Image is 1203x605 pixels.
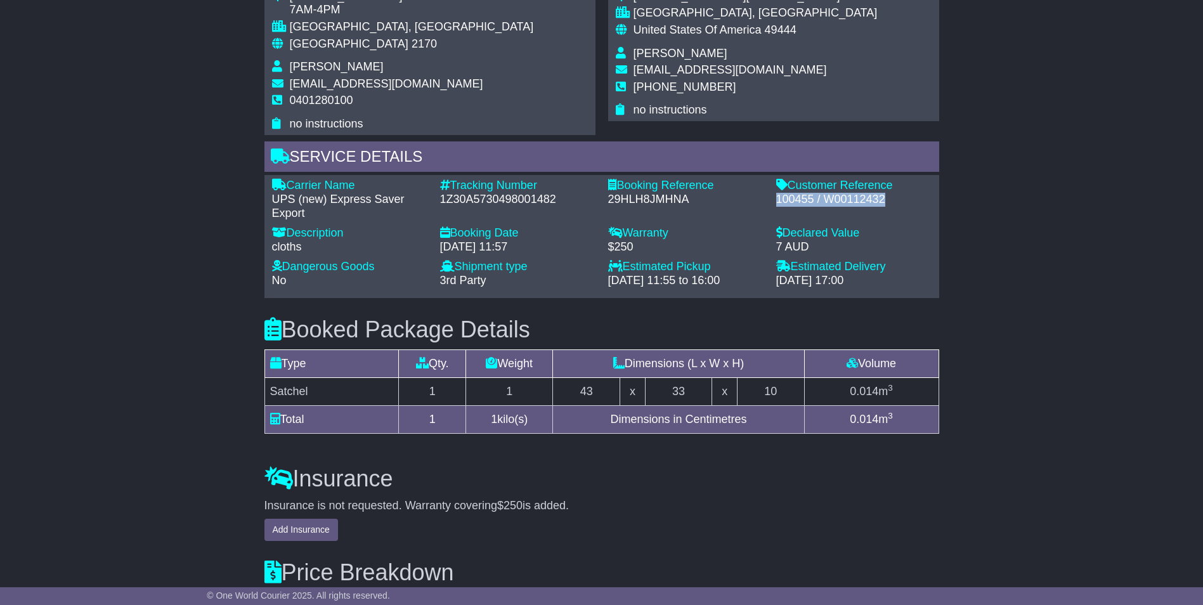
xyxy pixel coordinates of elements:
sup: 3 [888,383,893,393]
td: 10 [737,378,804,406]
div: $250 [608,240,764,254]
span: [GEOGRAPHIC_DATA] [290,37,408,50]
h3: Insurance [264,466,939,491]
div: Dangerous Goods [272,260,427,274]
td: Type [264,350,399,378]
div: 7 AUD [776,240,932,254]
td: Weight [466,350,553,378]
div: 7AM-4PM [290,3,534,17]
td: 1 [399,406,466,434]
td: x [712,378,737,406]
div: Warranty [608,226,764,240]
span: 3rd Party [440,274,486,287]
div: Carrier Name [272,179,427,193]
h3: Price Breakdown [264,560,939,585]
td: Qty. [399,350,466,378]
div: [DATE] 17:00 [776,274,932,288]
div: Description [272,226,427,240]
span: [PHONE_NUMBER] [634,81,736,93]
td: 1 [399,378,466,406]
div: cloths [272,240,427,254]
div: Tracking Number [440,179,595,193]
td: Satchel [264,378,399,406]
div: Estimated Delivery [776,260,932,274]
td: 33 [645,378,712,406]
span: No [272,274,287,287]
td: kilo(s) [466,406,553,434]
div: Declared Value [776,226,932,240]
button: Add Insurance [264,519,338,541]
div: [DATE] 11:57 [440,240,595,254]
td: 1 [466,378,553,406]
span: $250 [497,499,523,512]
td: Dimensions (L x W x H) [553,350,804,378]
span: 49444 [765,23,797,36]
div: Booking Date [440,226,595,240]
span: © One World Courier 2025. All rights reserved. [207,590,390,601]
span: [EMAIL_ADDRESS][DOMAIN_NAME] [634,63,827,76]
div: Insurance is not requested. Warranty covering is added. [264,499,939,513]
span: [EMAIL_ADDRESS][DOMAIN_NAME] [290,77,483,90]
div: [DATE] 11:55 to 16:00 [608,274,764,288]
span: [PERSON_NAME] [290,60,384,73]
span: 0.014 [850,413,878,426]
span: no instructions [634,103,707,116]
td: m [804,378,939,406]
span: 0401280100 [290,94,353,107]
div: Booking Reference [608,179,764,193]
td: m [804,406,939,434]
td: Total [264,406,399,434]
div: UPS (new) Express Saver Export [272,193,427,220]
div: 100455 / W00112432 [776,193,932,207]
span: 2170 [412,37,437,50]
div: 1Z30A5730498001482 [440,193,595,207]
div: [GEOGRAPHIC_DATA], [GEOGRAPHIC_DATA] [290,20,534,34]
div: Service Details [264,141,939,176]
span: 0.014 [850,385,878,398]
td: 43 [553,378,620,406]
span: United States Of America [634,23,762,36]
span: 1 [491,413,497,426]
span: no instructions [290,117,363,130]
span: [PERSON_NAME] [634,47,727,60]
td: x [620,378,645,406]
sup: 3 [888,411,893,420]
div: Estimated Pickup [608,260,764,274]
div: Customer Reference [776,179,932,193]
div: [GEOGRAPHIC_DATA], [GEOGRAPHIC_DATA] [634,6,878,20]
td: Dimensions in Centimetres [553,406,804,434]
div: Shipment type [440,260,595,274]
div: 29HLH8JMHNA [608,193,764,207]
h3: Booked Package Details [264,317,939,342]
td: Volume [804,350,939,378]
